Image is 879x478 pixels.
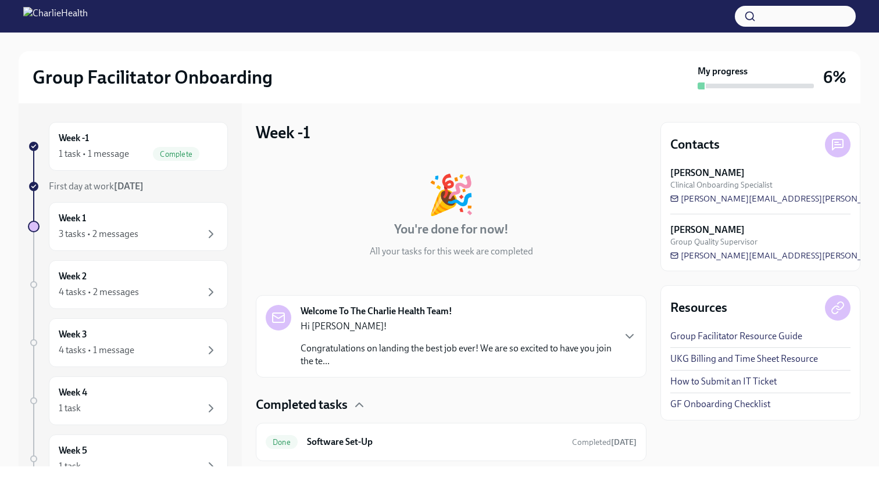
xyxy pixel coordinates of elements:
h2: Group Facilitator Onboarding [33,66,273,89]
strong: [PERSON_NAME] [670,167,745,179]
span: Completed [572,437,637,447]
span: September 22nd, 2025 13:46 [572,437,637,448]
a: Week 13 tasks • 2 messages [28,202,228,251]
a: GF Onboarding Checklist [670,398,770,411]
strong: [PERSON_NAME] [670,224,745,236]
a: Week 41 task [28,376,228,425]
div: 1 task [59,402,81,415]
h4: Resources [670,299,727,317]
strong: Welcome To The Charlie Health Team! [301,305,452,318]
div: 4 tasks • 1 message [59,344,134,357]
h4: You're done for now! [394,221,509,238]
div: 🎉 [427,175,475,214]
img: CharlieHealth [23,7,88,26]
h4: Contacts [670,136,720,153]
h6: Week 1 [59,212,86,225]
span: Complete [153,150,199,159]
a: UKG Billing and Time Sheet Resource [670,353,818,365]
strong: My progress [698,65,748,78]
h6: Week 4 [59,386,87,399]
a: Week -11 task • 1 messageComplete [28,122,228,171]
a: Group Facilitator Resource Guide [670,330,802,343]
h6: Software Set-Up [307,436,563,448]
p: Congratulations on landing the best job ever! We are so excited to have you join the te... [301,342,613,368]
h6: Week 3 [59,328,87,341]
div: Completed tasks [256,396,646,414]
h6: Week -1 [59,132,89,145]
span: Clinical Onboarding Specialist [670,179,773,191]
h4: Completed tasks [256,396,348,414]
h6: Week 5 [59,444,87,457]
div: 1 task [59,460,81,473]
h6: Week 2 [59,270,87,283]
h3: 6% [823,67,846,88]
div: 3 tasks • 2 messages [59,228,138,240]
span: Done [266,438,298,447]
a: Week 24 tasks • 2 messages [28,260,228,309]
a: First day at work[DATE] [28,180,228,193]
strong: [DATE] [114,181,144,192]
div: 1 task • 1 message [59,148,129,160]
a: Week 34 tasks • 1 message [28,318,228,367]
span: Group Quality Supervisor [670,236,757,247]
h3: Week -1 [256,122,310,143]
span: First day at work [49,181,144,192]
div: 4 tasks • 2 messages [59,286,139,299]
strong: [DATE] [611,437,637,447]
a: How to Submit an IT Ticket [670,375,777,388]
p: Hi [PERSON_NAME]! [301,320,613,333]
p: All your tasks for this week are completed [370,245,533,258]
a: DoneSoftware Set-UpCompleted[DATE] [266,433,637,451]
